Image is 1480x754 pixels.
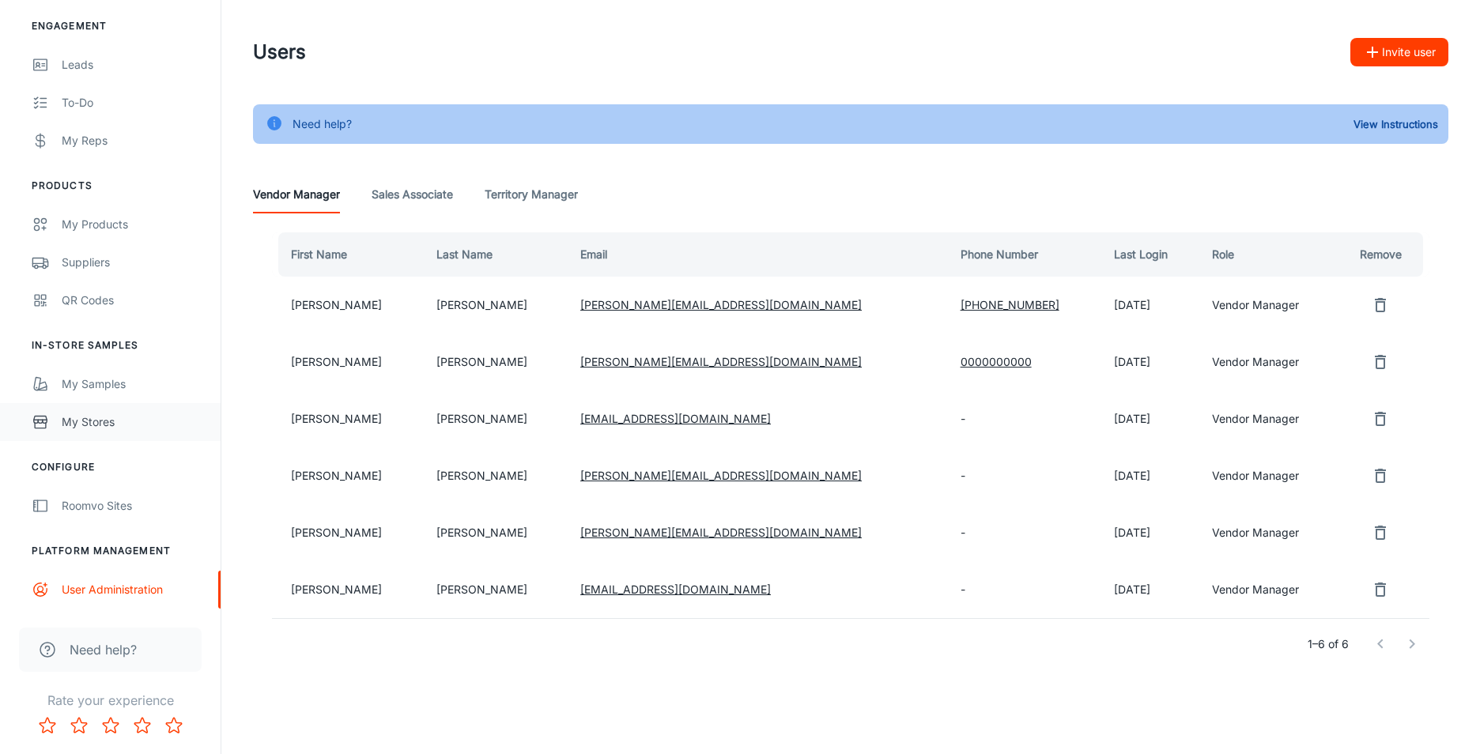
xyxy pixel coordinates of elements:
[272,277,424,334] td: [PERSON_NAME]
[1350,112,1442,136] button: View Instructions
[62,56,205,74] div: Leads
[568,232,948,277] th: Email
[1199,561,1338,618] td: Vendor Manager
[1365,574,1396,605] button: remove user
[13,691,208,710] p: Rate your experience
[253,175,340,213] a: Vendor Manager
[1199,390,1338,447] td: Vendor Manager
[1101,334,1199,390] td: [DATE]
[32,710,63,741] button: Rate 1 star
[1199,277,1338,334] td: Vendor Manager
[485,175,578,213] a: Territory Manager
[948,232,1101,277] th: Phone Number
[1365,346,1396,378] button: remove user
[95,710,126,741] button: Rate 3 star
[424,277,568,334] td: [PERSON_NAME]
[272,447,424,504] td: [PERSON_NAME]
[253,38,306,66] h1: Users
[1101,504,1199,561] td: [DATE]
[1308,635,1349,653] p: 1–6 of 6
[1350,38,1448,66] button: Invite user
[1199,504,1338,561] td: Vendor Manager
[62,413,205,431] div: My Stores
[1338,232,1429,277] th: Remove
[158,710,190,741] button: Rate 5 star
[1199,232,1338,277] th: Role
[62,216,205,233] div: My Products
[424,447,568,504] td: [PERSON_NAME]
[62,581,205,598] div: User Administration
[580,469,862,482] a: [PERSON_NAME][EMAIL_ADDRESS][DOMAIN_NAME]
[62,292,205,309] div: QR Codes
[424,561,568,618] td: [PERSON_NAME]
[62,94,205,111] div: To-do
[424,504,568,561] td: [PERSON_NAME]
[948,561,1101,618] td: -
[1101,232,1199,277] th: Last Login
[1101,447,1199,504] td: [DATE]
[1101,277,1199,334] td: [DATE]
[272,232,424,277] th: First Name
[293,109,352,139] div: Need help?
[1101,561,1199,618] td: [DATE]
[272,390,424,447] td: [PERSON_NAME]
[948,504,1101,561] td: -
[272,504,424,561] td: [PERSON_NAME]
[63,710,95,741] button: Rate 2 star
[62,132,205,149] div: My Reps
[1101,390,1199,447] td: [DATE]
[580,412,771,425] a: [EMAIL_ADDRESS][DOMAIN_NAME]
[62,375,205,393] div: My Samples
[580,582,771,596] a: [EMAIL_ADDRESS][DOMAIN_NAME]
[1365,460,1396,492] button: remove user
[580,526,862,539] a: [PERSON_NAME][EMAIL_ADDRESS][DOMAIN_NAME]
[272,334,424,390] td: [PERSON_NAME]
[1365,403,1396,435] button: remove user
[372,175,453,213] a: Sales Associate
[70,640,137,659] span: Need help?
[424,334,568,390] td: [PERSON_NAME]
[272,561,424,618] td: [PERSON_NAME]
[1199,334,1338,390] td: Vendor Manager
[948,390,1101,447] td: -
[62,254,205,271] div: Suppliers
[961,298,1059,311] a: [PHONE_NUMBER]
[948,447,1101,504] td: -
[126,710,158,741] button: Rate 4 star
[1365,289,1396,321] button: remove user
[961,355,1032,368] a: 0000000000
[1365,517,1396,549] button: remove user
[424,232,568,277] th: Last Name
[62,497,205,515] div: Roomvo Sites
[580,298,862,311] a: [PERSON_NAME][EMAIL_ADDRESS][DOMAIN_NAME]
[424,390,568,447] td: [PERSON_NAME]
[1199,447,1338,504] td: Vendor Manager
[580,355,862,368] a: [PERSON_NAME][EMAIL_ADDRESS][DOMAIN_NAME]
